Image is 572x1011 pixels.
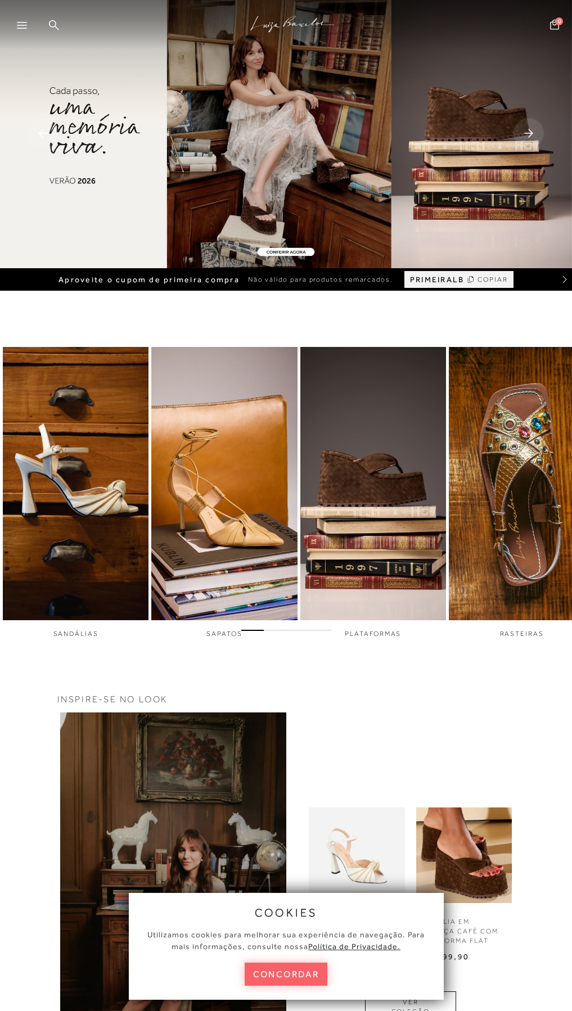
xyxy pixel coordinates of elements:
img: imagem do link [151,347,297,620]
span: PLATAFORMAS [345,630,401,638]
span: Go to slide 4 [309,630,331,631]
span: SANDÁLIAS [53,630,98,638]
div: 3 / 6 [300,347,446,639]
span: Go to slide 2 [264,630,286,631]
img: imagem do link [300,347,446,620]
img: SANDÁLIA COM SALTO FINO ALTO EM COURO OFF WHITE E DETALHE DOURADO [309,807,404,903]
a: Política de Privacidade. [308,942,400,951]
img: imagem do link [3,347,148,620]
span: cookies [255,906,318,919]
span: COPIAR [478,274,508,285]
a: imagem do link SANDÁLIAS [3,347,148,639]
p: SANDÁLIA EM CAMURÇA CAFÉ COM PLATAFORMA FLAT [416,917,507,945]
span: Aproveite o cupom de primeira compra [58,275,240,285]
a: imagem do link PLATAFORMAS [300,347,446,639]
img: SANDÁLIA EM CAMURÇA CAFÉ COM PLATAFORMA FLAT [416,807,512,904]
span: Go to slide 1 [241,630,264,631]
button: concordar [245,963,328,986]
span: Utilizamos cookies para melhorar sua experiência de navegação. Para mais informações, consulte nossa [147,930,425,951]
span: Não válido para produtos remarcados. [248,275,393,285]
span: PRIMEIRALB [410,275,464,285]
h3: INSPIRE-SE NO LOOK [57,695,515,704]
span: 0 [555,17,563,25]
span: Go to slide 3 [286,630,309,631]
a: imagem do link SAPATOS [151,347,297,639]
div: 2 / 6 [151,347,297,639]
span: RASTEIRAS [500,630,544,638]
div: 1 / 6 [3,347,148,639]
span: SAPATOS [206,630,242,638]
button: 0 [547,19,562,34]
a: SANDÁLIA EM CAMURÇA CAFÉ COM PLATAFORMA FLAT [416,914,512,951]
